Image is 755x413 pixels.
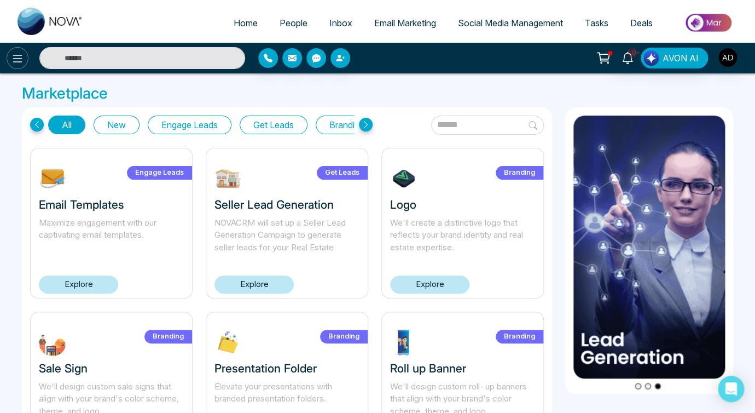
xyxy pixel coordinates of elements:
a: Social Media Management [447,13,574,33]
h3: Presentation Folder [214,362,359,375]
img: XLP2c1732303713.jpg [214,329,242,356]
button: Get Leads [240,116,307,134]
label: Branding [496,166,543,180]
button: Go to slide 3 [654,383,661,389]
h3: Email Templates [39,198,184,211]
p: Maximize engagement with our captivating email templates. [39,217,184,254]
p: NOVACRM will set up a Seller Lead Generation Campaign to generate seller leads for your Real Estate [214,217,359,254]
h3: Sale Sign [39,362,184,375]
a: Deals [619,13,664,33]
button: Engage Leads [148,116,231,134]
img: item3.png [573,116,725,378]
a: Home [223,13,269,33]
a: Email Marketing [363,13,447,33]
img: NOmgJ1742393483.jpg [39,165,66,192]
span: Email Marketing [374,18,436,28]
h3: Marketplace [22,84,733,103]
div: Open Intercom Messenger [718,376,744,402]
h3: Logo [390,198,535,211]
label: Get Leads [317,166,368,180]
img: User Avatar [718,48,737,67]
span: People [280,18,307,28]
img: Market-place.gif [669,10,748,35]
span: Inbox [329,18,352,28]
span: Home [234,18,258,28]
button: AVON AI [641,48,708,68]
label: Engage Leads [127,166,192,180]
span: 10+ [628,48,637,58]
button: All [48,116,85,134]
button: Go to slide 1 [635,383,641,389]
a: Explore [39,276,118,294]
label: Branding [320,330,368,343]
img: Nova CRM Logo [18,8,83,35]
img: FWbuT1732304245.jpg [39,329,66,356]
label: Branding [496,330,543,343]
img: 7tHiu1732304639.jpg [390,165,417,192]
a: Explore [214,276,294,294]
button: New [94,116,140,134]
span: Social Media Management [458,18,563,28]
img: W9EOY1739212645.jpg [214,165,242,192]
img: Lead Flow [643,50,659,66]
p: We'll create a distinctive logo that reflects your brand identity and real estate expertise. [390,217,535,254]
span: Tasks [585,18,608,28]
a: Explore [390,276,469,294]
button: Branding [316,116,378,134]
span: Deals [630,18,653,28]
h3: Roll up Banner [390,362,535,375]
a: People [269,13,318,33]
button: Go to slide 2 [644,383,651,389]
img: ptdrg1732303548.jpg [390,329,417,356]
h3: Seller Lead Generation [214,198,359,211]
a: Tasks [574,13,619,33]
label: Branding [144,330,192,343]
a: Inbox [318,13,363,33]
a: 10+ [614,48,641,67]
span: AVON AI [663,51,699,65]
